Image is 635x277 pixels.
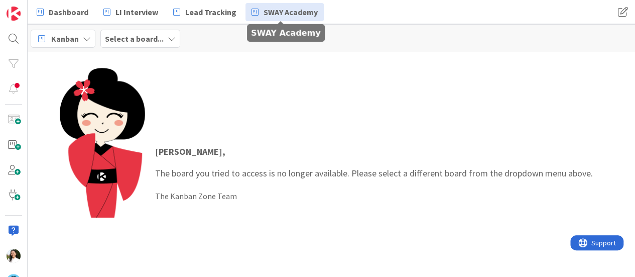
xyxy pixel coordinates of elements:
div: The Kanban Zone Team [155,190,593,202]
img: Visit kanbanzone.com [7,7,21,21]
a: Dashboard [31,3,94,21]
span: Kanban [51,33,79,45]
h5: SWAY Academy [251,28,321,38]
a: SWAY Academy [245,3,324,21]
a: Lead Tracking [167,3,242,21]
span: Lead Tracking [185,6,236,18]
img: AK [7,249,21,263]
span: Support [21,2,46,14]
span: LI Interview [115,6,158,18]
span: SWAY Academy [264,6,318,18]
span: Dashboard [49,6,88,18]
p: The board you tried to access is no longer available. Please select a different board from the dr... [155,145,593,180]
a: LI Interview [97,3,164,21]
strong: [PERSON_NAME] , [155,146,225,157]
b: Select a board... [105,34,164,44]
